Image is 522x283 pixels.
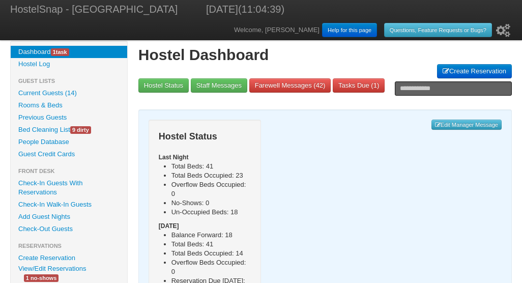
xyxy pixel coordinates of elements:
a: 1 no-shows [16,272,66,283]
span: 9 dirty [70,126,91,134]
li: Overflow Beds Occupied: 0 [171,180,251,199]
a: Create Reservation [11,252,127,264]
a: View/Edit Reservations [11,263,94,274]
li: Total Beds: 41 [171,240,251,249]
h5: Last Night [159,153,251,162]
li: Balance Forward: 18 [171,231,251,240]
a: Check-In Walk-In Guests [11,199,127,211]
a: People Database [11,136,127,148]
h5: [DATE] [159,221,251,231]
h3: Hostel Status [159,130,251,144]
a: Guest Credit Cards [11,148,127,160]
li: Guest Lists [11,75,127,87]
a: Check-In Guests With Reservations [11,177,127,199]
a: Bed Cleaning List9 dirty [11,124,127,136]
a: Help for this page [322,23,377,37]
i: Setup Wizard [496,24,510,37]
a: Farewell Messages (42) [249,78,331,93]
li: Total Beds Occupied: 14 [171,249,251,258]
span: 1 [373,81,377,89]
a: Current Guests (14) [11,87,127,99]
span: 1 [53,49,56,55]
h1: Hostel Dashboard [138,46,512,64]
a: Staff Messages [191,78,247,93]
span: (11:04:39) [238,4,284,15]
span: 42 [316,81,323,89]
a: Questions, Feature Requests or Bugs? [384,23,492,37]
a: Hostel Log [11,58,127,70]
li: Un-Occupied Beds: 18 [171,208,251,217]
span: 1 no-shows [24,274,59,282]
li: Front Desk [11,165,127,177]
a: Dashboard1task [11,46,127,58]
div: Welcome, [PERSON_NAME] [234,20,512,40]
li: Reservations [11,240,127,252]
li: Total Beds: 41 [171,162,251,171]
li: Overflow Beds Occupied: 0 [171,258,251,276]
li: Total Beds Occupied: 23 [171,171,251,180]
a: Edit Manager Message [431,120,502,130]
a: Add Guest Nights [11,211,127,223]
a: Check-Out Guests [11,223,127,235]
a: Tasks Due (1) [333,78,385,93]
a: Rooms & Beds [11,99,127,111]
a: Hostel Status [138,78,189,93]
a: Create Reservation [437,64,512,78]
span: task [51,48,69,56]
li: No-Shows: 0 [171,199,251,208]
a: Previous Guests [11,111,127,124]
